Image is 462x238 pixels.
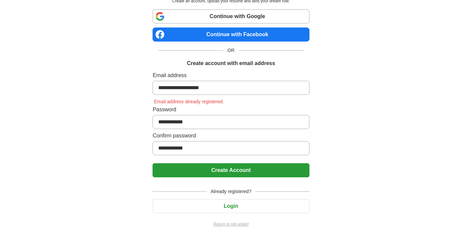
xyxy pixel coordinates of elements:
[224,47,239,54] span: OR
[153,71,309,79] label: Email address
[153,221,309,227] a: Return to job advert
[153,106,309,114] label: Password
[153,9,309,23] a: Continue with Google
[153,99,225,104] span: Email address already registered.
[153,199,309,213] button: Login
[153,132,309,140] label: Confirm password
[207,188,255,195] span: Already registered?
[153,163,309,177] button: Create Account
[153,203,309,209] a: Login
[187,59,275,67] h1: Create account with email address
[153,27,309,42] a: Continue with Facebook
